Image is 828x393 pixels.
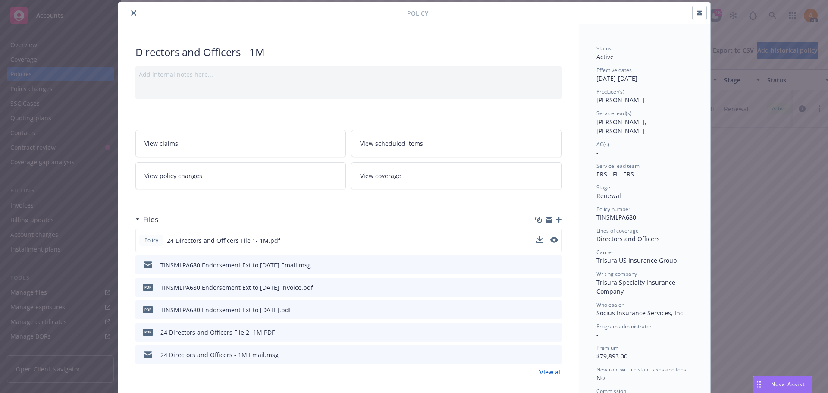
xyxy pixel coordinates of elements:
[596,88,624,95] span: Producer(s)
[596,227,639,234] span: Lines of coverage
[596,309,685,317] span: Socius Insurance Services, Inc.
[596,323,652,330] span: Program administrator
[551,261,558,270] button: preview file
[596,301,624,308] span: Wholesaler
[135,130,346,157] a: View claims
[596,192,621,200] span: Renewal
[537,328,544,337] button: download file
[596,374,605,382] span: No
[536,236,543,245] button: download file
[596,352,627,360] span: $79,893.00
[596,141,609,148] span: AC(s)
[160,305,291,314] div: TINSMLPA680 Endorsement Ext to [DATE].pdf
[143,306,153,313] span: pdf
[160,328,275,337] div: 24 Directors and Officers File 2- 1M.PDF
[596,162,640,170] span: Service lead team
[360,171,401,180] span: View coverage
[596,45,612,52] span: Status
[596,330,599,339] span: -
[135,162,346,189] a: View policy changes
[596,270,637,277] span: Writing company
[537,261,544,270] button: download file
[536,236,543,243] button: download file
[596,66,632,74] span: Effective dates
[351,130,562,157] a: View scheduled items
[596,184,610,191] span: Stage
[537,283,544,292] button: download file
[596,278,677,296] span: Trisura Specialty Insurance Company
[143,214,158,225] h3: Files
[160,350,279,359] div: 24 Directors and Officers - 1M Email.msg
[551,305,558,314] button: preview file
[596,235,660,243] span: Directors and Officers
[550,237,558,243] button: preview file
[596,248,614,256] span: Carrier
[596,205,630,213] span: Policy number
[596,110,632,117] span: Service lead(s)
[144,171,202,180] span: View policy changes
[143,284,153,290] span: pdf
[143,329,153,335] span: PDF
[596,256,677,264] span: Trisura US Insurance Group
[360,139,423,148] span: View scheduled items
[551,350,558,359] button: preview file
[139,70,558,79] div: Add internal notes here...
[144,139,178,148] span: View claims
[771,380,805,388] span: Nova Assist
[135,45,562,60] div: Directors and Officers - 1M
[596,344,618,352] span: Premium
[596,170,634,178] span: ERS - FI - ERS
[351,162,562,189] a: View coverage
[596,66,693,83] div: [DATE] - [DATE]
[596,118,648,135] span: [PERSON_NAME], [PERSON_NAME]
[596,213,636,221] span: TINSMLPA680
[537,305,544,314] button: download file
[537,350,544,359] button: download file
[539,368,562,377] a: View all
[551,328,558,337] button: preview file
[551,283,558,292] button: preview file
[596,96,645,104] span: [PERSON_NAME]
[596,53,614,61] span: Active
[135,214,158,225] div: Files
[167,236,280,245] span: 24 Directors and Officers File 1- 1M.pdf
[407,9,428,18] span: Policy
[143,236,160,244] span: Policy
[596,366,686,373] span: Newfront will file state taxes and fees
[550,236,558,245] button: preview file
[753,376,764,393] div: Drag to move
[160,261,311,270] div: TINSMLPA680 Endorsement Ext to [DATE] Email.msg
[129,8,139,18] button: close
[753,376,812,393] button: Nova Assist
[596,148,599,157] span: -
[160,283,313,292] div: TINSMLPA680 Endorsement Ext to [DATE] Invoice.pdf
